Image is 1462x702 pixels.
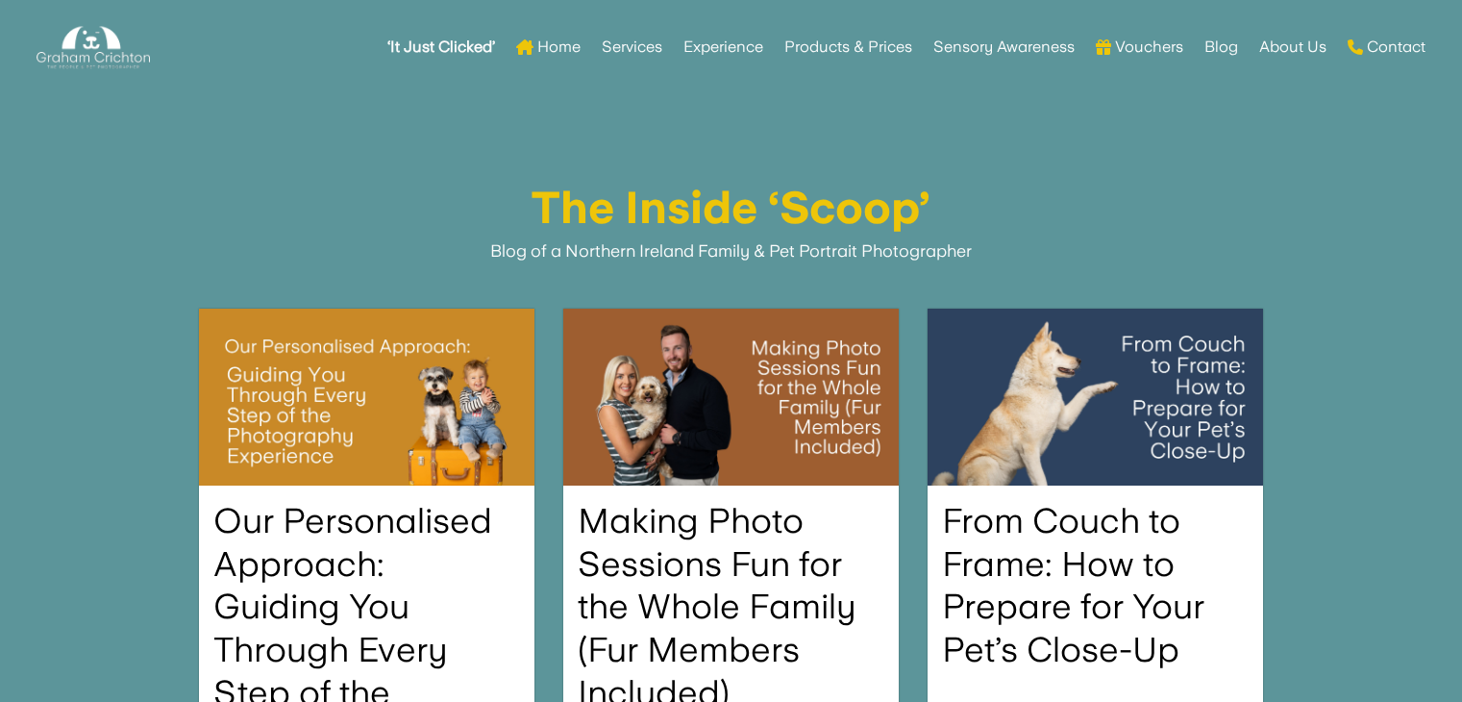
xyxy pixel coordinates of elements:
a: Experience [683,10,763,85]
img: Blog Hero Graphic 2024 8 - Graham Crichton - Belfast Family & Pet Photography Studio [563,309,899,486]
a: Blog [1204,10,1238,85]
a: Vouchers [1096,10,1183,85]
h1: The Inside ‘Scoop’ [185,186,1277,239]
a: Products & Prices [784,10,912,85]
a: Sensory Awareness [933,10,1075,85]
a: Home [516,10,581,85]
a: ‘It Just Clicked’ [387,10,495,85]
img: Blog Hero Graphic 2024 9 - Graham Crichton - Belfast Family & Pet Photography Studio [199,309,534,486]
a: Services [602,10,662,85]
img: Blog Hero Graphic 2024 6 - Graham Crichton - Belfast Family & Pet Photography Studio [928,309,1263,486]
a: About Us [1259,10,1326,85]
a: From Couch to Frame: How to Prepare for Your Pet’s Close-Up [942,500,1204,670]
strong: ‘It Just Clicked’ [387,40,495,54]
p: Blog of a Northern Ireland Family & Pet Portrait Photographer [185,239,1277,279]
img: Graham Crichton Photography Logo [37,21,150,74]
a: Contact [1348,10,1425,85]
